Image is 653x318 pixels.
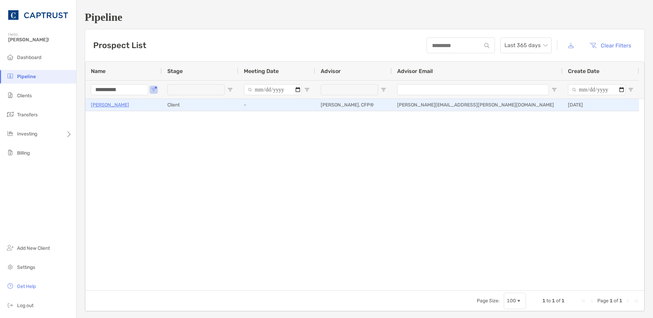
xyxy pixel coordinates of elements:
div: Client [162,99,238,111]
span: Stage [167,68,183,74]
button: Open Filter Menu [381,87,386,92]
img: settings icon [6,263,14,271]
span: Advisor [321,68,341,74]
div: [DATE] [562,99,639,111]
span: [PERSON_NAME]! [8,37,72,43]
div: Page Size [504,293,526,309]
span: Pipeline [17,74,36,79]
span: to [546,298,551,304]
button: Open Filter Menu [151,87,156,92]
div: Last Page [633,298,639,304]
img: logout icon [6,301,14,309]
img: add_new_client icon [6,244,14,252]
h1: Pipeline [85,11,645,24]
img: clients icon [6,91,14,99]
span: Create Date [568,68,599,74]
img: billing icon [6,148,14,157]
span: Clients [17,93,32,99]
span: Billing [17,150,30,156]
div: 100 [507,298,516,304]
div: - [238,99,315,111]
div: First Page [581,298,586,304]
div: Page Size: [477,298,500,304]
span: 1 [542,298,545,304]
img: dashboard icon [6,53,14,61]
span: Advisor Email [397,68,433,74]
img: pipeline icon [6,72,14,80]
span: Name [91,68,106,74]
div: [PERSON_NAME][EMAIL_ADDRESS][PERSON_NAME][DOMAIN_NAME] [392,99,562,111]
span: 1 [552,298,555,304]
button: Open Filter Menu [227,87,233,92]
img: investing icon [6,129,14,138]
a: [PERSON_NAME] [91,101,129,109]
img: transfers icon [6,110,14,118]
span: Log out [17,303,33,308]
span: Settings [17,264,35,270]
span: Page [597,298,609,304]
div: Next Page [625,298,630,304]
img: get-help icon [6,282,14,290]
img: input icon [484,43,489,48]
button: Open Filter Menu [552,87,557,92]
div: [PERSON_NAME], CFP® [315,99,392,111]
span: Meeting Date [244,68,279,74]
input: Advisor Email Filter Input [397,84,549,95]
input: Create Date Filter Input [568,84,625,95]
span: Last 365 days [504,38,547,53]
span: of [556,298,560,304]
span: Investing [17,131,37,137]
span: Transfers [17,112,38,118]
h3: Prospect List [93,41,146,50]
span: 1 [561,298,565,304]
span: 1 [619,298,622,304]
input: Name Filter Input [91,84,148,95]
span: 1 [610,298,613,304]
span: Add New Client [17,245,50,251]
button: Open Filter Menu [304,87,310,92]
span: Get Help [17,284,36,289]
button: Open Filter Menu [628,87,634,92]
button: Clear Filters [584,38,636,53]
img: CAPTRUST Logo [8,3,68,27]
span: Dashboard [17,55,41,60]
input: Meeting Date Filter Input [244,84,302,95]
div: Previous Page [589,298,595,304]
span: of [614,298,618,304]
